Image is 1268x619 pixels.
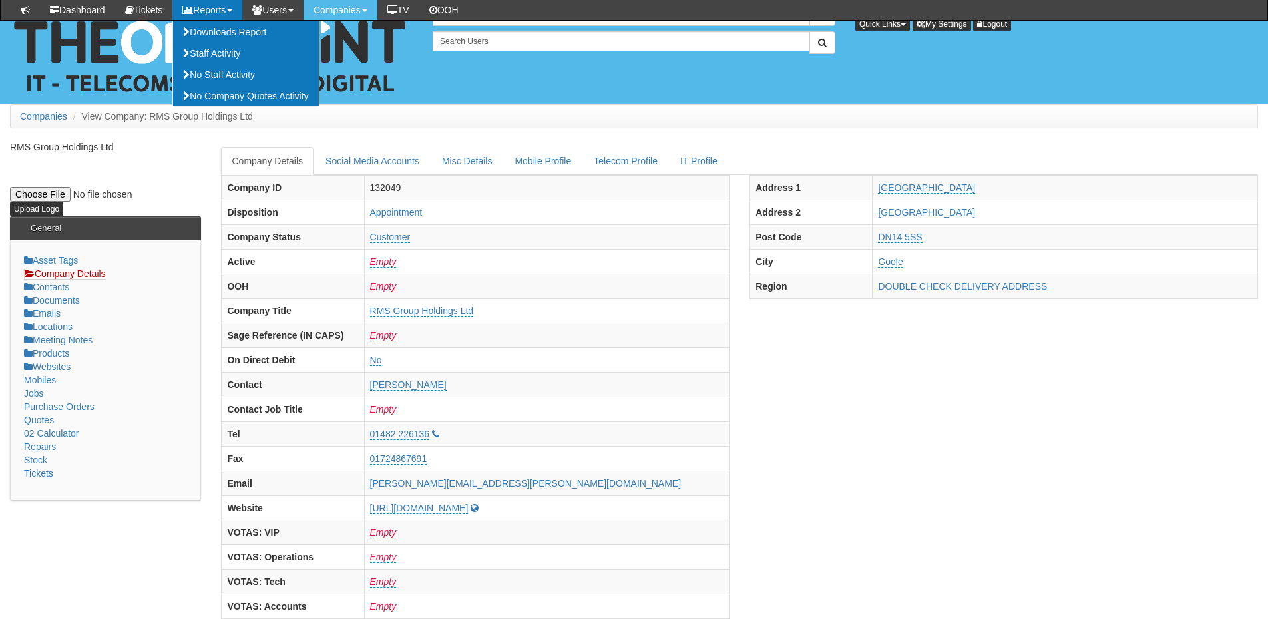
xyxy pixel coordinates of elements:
a: Goole [878,256,903,268]
a: Staff Activity [173,43,318,64]
a: Mobiles [24,375,56,385]
th: Company ID [222,175,364,200]
th: OOH [222,274,364,298]
a: Empty [370,330,397,341]
a: 01724867691 [370,453,427,465]
a: Customer [370,232,411,243]
a: No Company Quotes Activity [173,85,318,106]
a: Empty [370,404,397,415]
a: DN14 5SS [878,232,922,243]
th: Address 1 [750,175,873,200]
a: IT Profile [670,147,728,175]
a: Tickets [24,468,53,479]
a: My Settings [913,17,971,31]
th: VOTAS: Accounts [222,594,364,618]
th: Company Title [222,298,364,323]
th: Tel [222,421,364,446]
th: VOTAS: Operations [222,544,364,569]
a: RMS Group Holdings Ltd [370,306,474,317]
th: Company Status [222,224,364,249]
th: Active [222,249,364,274]
a: [PERSON_NAME][EMAIL_ADDRESS][PERSON_NAME][DOMAIN_NAME] [370,478,682,489]
a: Repairs [24,441,56,452]
a: Quotes [24,415,54,425]
a: Companies [20,111,67,122]
a: Websites [24,361,71,372]
a: Telecom Profile [583,147,668,175]
a: No [370,355,382,366]
a: Mobile Profile [504,147,582,175]
a: [PERSON_NAME] [370,379,447,391]
th: Fax [222,446,364,471]
a: No Staff Activity [173,64,318,85]
a: Company Details [24,268,106,280]
a: Empty [370,552,397,563]
th: Email [222,471,364,495]
a: Social Media Accounts [315,147,430,175]
h3: General [24,217,68,240]
a: Empty [370,281,397,292]
input: Upload Logo [10,202,63,216]
a: Empty [370,601,397,612]
a: Stock [24,455,47,465]
a: Products [24,348,69,359]
th: Website [222,495,364,520]
a: 01482 226136 [370,429,430,440]
th: Contact [222,372,364,397]
a: Purchase Orders [24,401,95,412]
th: VOTAS: VIP [222,520,364,544]
li: View Company: RMS Group Holdings Ltd [70,110,253,123]
a: Meeting Notes [24,335,93,345]
a: DOUBLE CHECK DELIVERY ADDRESS [878,281,1047,292]
a: Appointment [370,207,423,218]
a: Asset Tags [24,255,78,266]
a: Contacts [24,282,69,292]
th: Address 2 [750,200,873,224]
a: Downloads Report [173,21,318,43]
th: VOTAS: Tech [222,569,364,594]
a: Jobs [24,388,44,399]
a: Logout [973,17,1011,31]
a: Misc Details [431,147,503,175]
a: Empty [370,576,397,588]
td: 132049 [364,175,730,200]
a: Documents [24,295,80,306]
a: [GEOGRAPHIC_DATA] [878,207,975,218]
a: Empty [370,527,397,538]
th: Region [750,274,873,298]
a: Emails [24,308,61,319]
a: Company Details [221,147,314,175]
a: [GEOGRAPHIC_DATA] [878,182,975,194]
th: City [750,249,873,274]
a: 02 Calculator [24,428,79,439]
a: Locations [24,321,73,332]
p: RMS Group Holdings Ltd [10,140,201,154]
th: On Direct Debit [222,347,364,372]
th: Post Code [750,224,873,249]
a: Empty [370,256,397,268]
th: Sage Reference (IN CAPS) [222,323,364,347]
button: Quick Links [855,17,910,31]
input: Search Users [433,31,810,51]
th: Disposition [222,200,364,224]
th: Contact Job Title [222,397,364,421]
a: [URL][DOMAIN_NAME] [370,503,469,514]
